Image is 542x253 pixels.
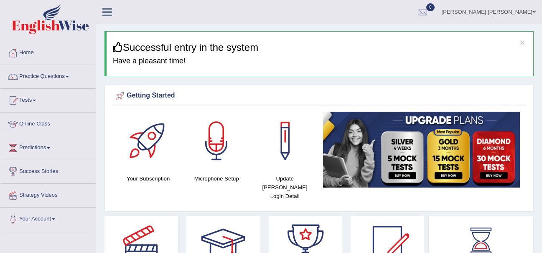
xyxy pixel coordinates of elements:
[0,65,96,86] a: Practice Questions
[0,113,96,133] a: Online Class
[255,174,315,200] h4: Update [PERSON_NAME] Login Detail
[0,160,96,181] a: Success Stories
[426,3,435,11] span: 0
[113,57,527,65] h4: Have a pleasant time!
[118,174,178,183] h4: Your Subscription
[113,42,527,53] h3: Successful entry in the system
[186,174,246,183] h4: Microphone Setup
[0,41,96,62] a: Home
[0,208,96,228] a: Your Account
[323,112,520,188] img: small5.jpg
[0,89,96,110] a: Tests
[0,136,96,157] a: Predictions
[0,184,96,205] a: Strategy Videos
[114,90,524,102] div: Getting Started
[520,38,525,47] button: ×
